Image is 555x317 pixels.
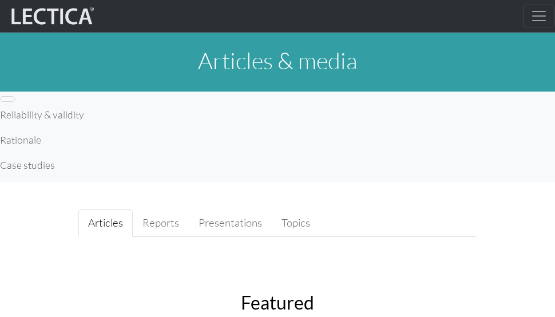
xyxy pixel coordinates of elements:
[133,209,189,237] a: Reports
[189,209,272,237] a: Presentations
[118,292,437,314] h2: Featured
[9,5,94,27] img: lecticalive
[523,5,555,27] button: Toggle navigation
[272,209,320,237] a: Topics
[78,47,477,74] h1: Articles & media
[78,209,133,237] a: Articles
